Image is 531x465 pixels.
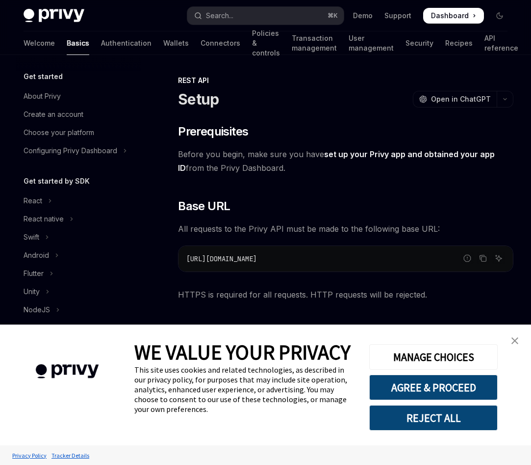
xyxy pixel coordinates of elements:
span: HTTPS is required for all requests. HTTP requests will be rejected. [178,288,513,301]
button: Copy the contents from the code block [477,252,489,265]
button: MANAGE CHOICES [369,344,498,370]
a: Connectors [201,31,240,55]
span: Base URL [178,198,230,214]
div: This site uses cookies and related technologies, as described in our privacy policy, for purposes... [134,365,354,414]
button: AGREE & PROCEED [369,375,498,400]
button: Toggle dark mode [492,8,507,24]
div: React native [24,213,64,225]
button: Open search [187,7,343,25]
div: Choose your platform [24,127,94,138]
a: About Privy [16,87,141,105]
div: REST API [178,76,513,85]
a: API reference [484,31,518,55]
span: ⌘ K [328,12,338,20]
button: Toggle Android section [16,246,141,264]
span: WE VALUE YOUR PRIVACY [134,339,351,365]
a: Privacy Policy [10,447,49,464]
span: Open in ChatGPT [431,94,491,104]
div: Create an account [24,109,83,120]
div: NodeJS (server-auth) [24,322,95,334]
button: REJECT ALL [369,405,498,431]
button: Toggle Flutter section [16,265,141,282]
h1: Setup [178,90,219,108]
a: close banner [505,331,525,351]
img: close banner [511,337,518,344]
div: Unity [24,286,40,298]
button: Toggle Swift section [16,228,141,246]
a: Choose your platform [16,124,141,141]
div: Swift [24,231,39,243]
button: Toggle React native section [16,210,141,228]
button: Toggle NodeJS (server-auth) section [16,319,141,337]
span: Dashboard [431,11,469,21]
button: Toggle Unity section [16,283,141,301]
h5: Get started [24,71,63,82]
a: Basics [67,31,89,55]
span: [URL][DOMAIN_NAME] [186,254,257,263]
a: Demo [353,11,373,21]
div: NodeJS [24,304,50,316]
button: Toggle React section [16,192,141,210]
a: Tracker Details [49,447,92,464]
button: Toggle NodeJS section [16,301,141,319]
a: User management [349,31,394,55]
button: Toggle Configuring Privy Dashboard section [16,142,141,160]
span: Before you begin, make sure you have from the Privy Dashboard. [178,147,513,175]
div: Flutter [24,268,44,279]
a: Dashboard [423,8,484,24]
a: Recipes [445,31,473,55]
button: Open in ChatGPT [413,91,497,108]
h5: Get started by SDK [24,175,90,187]
a: Welcome [24,31,55,55]
a: Policies & controls [252,31,280,55]
div: Configuring Privy Dashboard [24,145,117,157]
img: dark logo [24,9,84,23]
div: Android [24,249,49,261]
span: Prerequisites [178,124,248,139]
div: About Privy [24,90,61,102]
a: Authentication [101,31,152,55]
span: All requests to the Privy API must be made to the following base URL: [178,222,513,236]
button: Report incorrect code [461,252,474,265]
div: React [24,195,42,207]
a: Transaction management [292,31,337,55]
button: Ask AI [492,252,505,265]
a: Wallets [163,31,189,55]
a: set up your Privy app and obtained your app ID [178,149,495,173]
img: company logo [15,350,120,393]
a: Support [384,11,411,21]
a: Security [405,31,433,55]
div: Search... [206,10,233,22]
a: Create an account [16,106,141,123]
